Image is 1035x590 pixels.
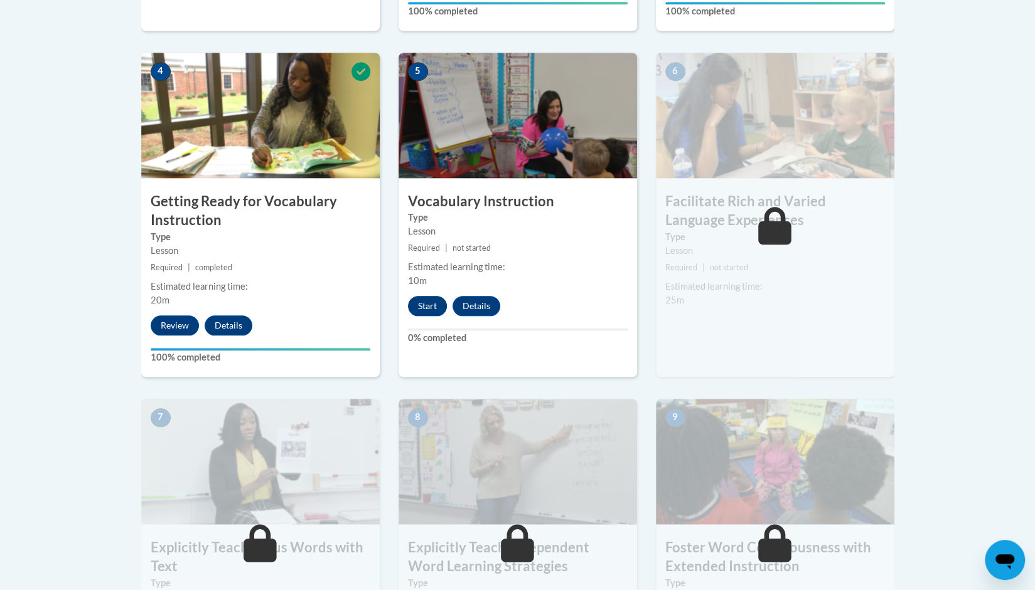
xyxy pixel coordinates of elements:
label: Type [665,230,885,244]
span: not started [710,263,748,272]
span: 4 [151,62,171,81]
h3: Explicitly Teach Independent Word Learning Strategies [399,538,637,577]
img: Course Image [399,53,637,178]
h3: Explicitly Teach Focus Words with Text [141,538,380,577]
h3: Foster Word Consciousness with Extended Instruction [656,538,894,577]
span: Required [665,263,697,272]
span: 20m [151,295,169,305]
label: 100% completed [665,4,885,18]
label: Type [151,576,370,590]
img: Course Image [141,53,380,178]
button: Review [151,315,199,335]
span: 9 [665,408,685,427]
span: Required [408,243,440,253]
div: Lesson [151,244,370,258]
span: 6 [665,62,685,81]
label: 100% completed [408,4,628,18]
span: 8 [408,408,428,427]
img: Course Image [141,399,380,524]
div: Lesson [665,244,885,258]
div: Estimated learning time: [408,260,628,274]
label: Type [151,230,370,244]
span: 7 [151,408,171,427]
div: Your progress [151,348,370,350]
div: Your progress [408,2,628,4]
label: 100% completed [151,350,370,364]
div: Estimated learning time: [665,280,885,293]
img: Course Image [656,399,894,524]
label: Type [408,576,628,590]
h3: Getting Ready for Vocabulary Instruction [141,192,380,231]
span: 5 [408,62,428,81]
img: Course Image [399,399,637,524]
iframe: Button to launch messaging window [985,540,1025,580]
span: Required [151,263,183,272]
button: Details [205,315,252,335]
span: 25m [665,295,684,305]
label: Type [408,211,628,224]
div: Your progress [665,2,885,4]
span: not started [453,243,491,253]
h3: Vocabulary Instruction [399,192,637,211]
img: Course Image [656,53,894,178]
button: Details [453,296,500,316]
label: Type [665,576,885,590]
h3: Facilitate Rich and Varied Language Experiences [656,192,894,231]
span: | [702,263,705,272]
span: 10m [408,275,427,286]
div: Lesson [408,224,628,238]
span: | [188,263,190,272]
span: completed [195,263,232,272]
label: 0% completed [408,331,628,345]
div: Estimated learning time: [151,280,370,293]
span: | [445,243,448,253]
button: Start [408,296,447,316]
